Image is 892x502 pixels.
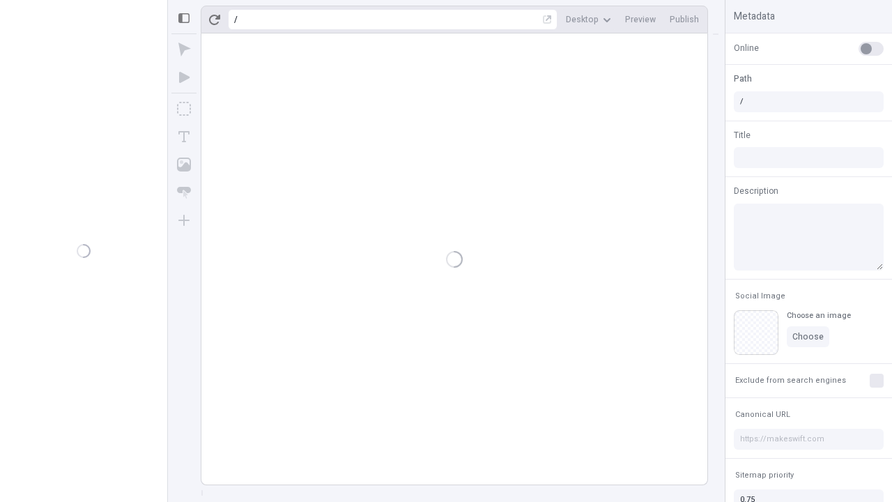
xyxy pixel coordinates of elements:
button: Choose [787,326,829,347]
button: Desktop [560,9,617,30]
div: Choose an image [787,310,851,321]
span: Canonical URL [735,409,790,420]
span: Publish [670,14,699,25]
span: Description [734,185,778,197]
button: Text [171,124,197,149]
div: / [234,14,238,25]
span: Social Image [735,291,785,301]
button: Sitemap priority [732,467,797,484]
button: Exclude from search engines [732,372,849,389]
span: Path [734,73,752,85]
span: Online [734,42,759,54]
span: Preview [625,14,656,25]
button: Publish [664,9,705,30]
button: Image [171,152,197,177]
button: Preview [620,9,661,30]
button: Button [171,180,197,205]
span: Title [734,129,751,142]
span: Exclude from search engines [735,375,846,386]
input: https://makeswift.com [734,429,884,450]
span: Sitemap priority [735,470,794,480]
button: Box [171,96,197,121]
button: Canonical URL [732,406,793,423]
button: Social Image [732,288,788,305]
span: Desktop [566,14,599,25]
span: Choose [792,331,824,342]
